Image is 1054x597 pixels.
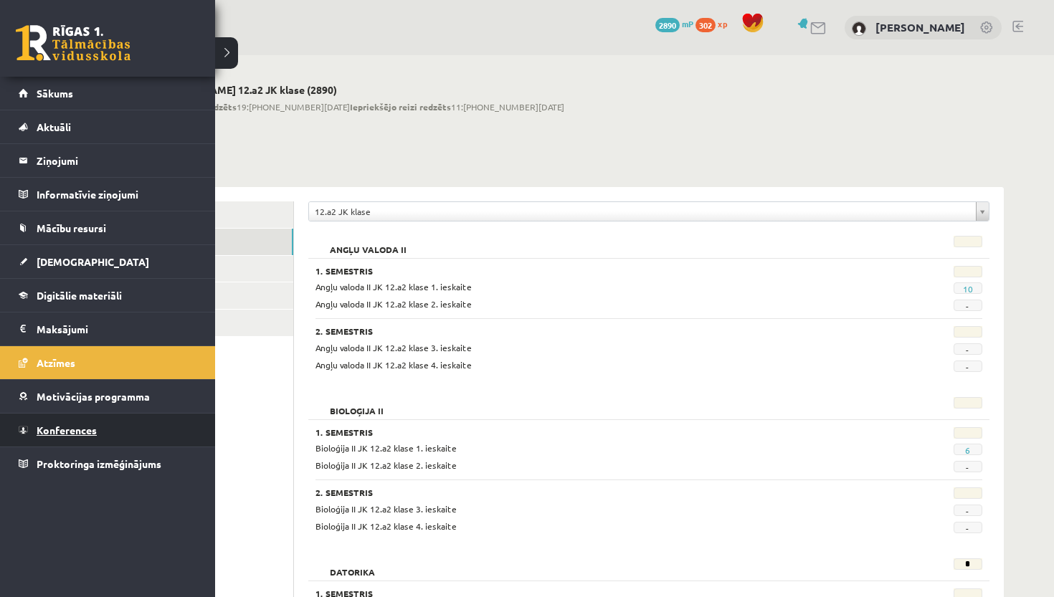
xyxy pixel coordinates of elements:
span: Sākums [37,87,73,100]
h2: Datorika [315,558,389,573]
span: Angļu valoda II JK 12.a2 klase 3. ieskaite [315,342,472,353]
a: Motivācijas programma [19,380,197,413]
span: - [954,300,982,311]
span: Proktoringa izmēģinājums [37,457,161,470]
img: Amanda Ozola [852,22,866,36]
span: Mācību resursi [37,221,106,234]
span: 19:[PHONE_NUMBER][DATE] 11:[PHONE_NUMBER][DATE] [153,100,564,113]
span: Bioloģija II JK 12.a2 klase 3. ieskaite [315,503,457,515]
b: Iepriekšējo reizi redzēts [350,101,451,113]
h2: [PERSON_NAME] 12.a2 JK klase (2890) [153,84,564,96]
span: 302 [695,18,716,32]
a: Ziņojumi [19,144,197,177]
span: - [954,360,982,372]
a: [PERSON_NAME] [875,20,965,34]
span: 12.a2 JK klase [315,202,970,221]
a: Sākums [19,77,197,110]
span: Atzīmes [37,356,75,369]
span: [DEMOGRAPHIC_DATA] [37,255,149,268]
span: Digitālie materiāli [37,289,122,302]
a: Informatīvie ziņojumi [19,178,197,211]
h2: Angļu valoda II [315,236,421,250]
a: Mācību resursi [19,211,197,244]
a: Maksājumi [19,312,197,345]
a: 10 [963,283,973,295]
span: Angļu valoda II JK 12.a2 klase 4. ieskaite [315,359,472,371]
a: 302 xp [695,18,734,29]
span: - [954,522,982,533]
span: Motivācijas programma [37,390,150,403]
legend: Informatīvie ziņojumi [37,178,197,211]
span: xp [718,18,727,29]
a: [DEMOGRAPHIC_DATA] [19,245,197,278]
span: Bioloģija II JK 12.a2 klase 2. ieskaite [315,459,457,471]
a: 2890 mP [655,18,693,29]
a: 12.a2 JK klase [309,202,989,221]
a: Konferences [19,414,197,446]
a: Atzīmes [19,346,197,379]
span: Angļu valoda II JK 12.a2 klase 1. ieskaite [315,281,472,292]
span: Bioloģija II JK 12.a2 klase 1. ieskaite [315,442,457,454]
h2: Bioloģija II [315,397,398,411]
span: 2890 [655,18,680,32]
span: Konferences [37,424,97,436]
span: mP [682,18,693,29]
h3: 1. Semestris [315,427,868,437]
span: Aktuāli [37,120,71,133]
span: - [954,461,982,472]
span: Bioloģija II JK 12.a2 klase 4. ieskaite [315,520,457,532]
span: - [954,505,982,516]
a: Rīgas 1. Tālmācības vidusskola [16,25,130,61]
span: Angļu valoda II JK 12.a2 klase 2. ieskaite [315,298,472,310]
legend: Ziņojumi [37,144,197,177]
a: Proktoringa izmēģinājums [19,447,197,480]
a: Aktuāli [19,110,197,143]
span: - [954,343,982,355]
legend: Maksājumi [37,312,197,345]
h3: 2. Semestris [315,487,868,497]
h3: 2. Semestris [315,326,868,336]
a: Digitālie materiāli [19,279,197,312]
a: 6 [965,444,970,456]
h3: 1. Semestris [315,266,868,276]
